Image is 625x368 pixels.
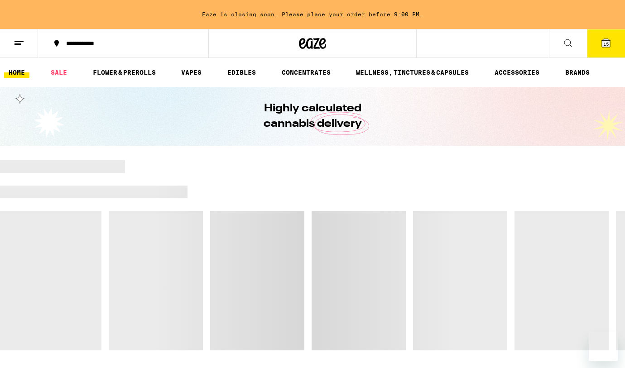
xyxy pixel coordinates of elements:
a: HOME [4,67,29,78]
a: FLOWER & PREROLLS [88,67,160,78]
h1: Highly calculated cannabis delivery [238,101,387,132]
a: SALE [46,67,72,78]
button: 15 [587,29,625,57]
a: EDIBLES [223,67,260,78]
a: BRANDS [561,67,594,78]
a: ACCESSORIES [490,67,544,78]
span: 15 [603,41,609,47]
a: WELLNESS, TINCTURES & CAPSULES [351,67,473,78]
a: VAPES [177,67,206,78]
iframe: Button to launch messaging window [589,332,618,361]
a: CONCENTRATES [277,67,335,78]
